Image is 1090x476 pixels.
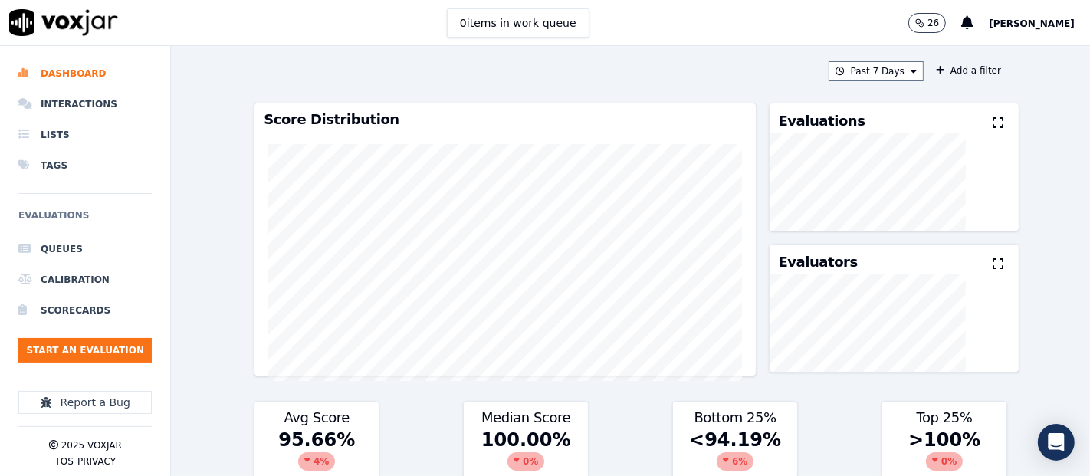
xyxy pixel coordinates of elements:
[18,391,152,414] button: Report a Bug
[18,89,152,120] a: Interactions
[54,455,73,468] button: TOS
[18,264,152,295] a: Calibration
[18,234,152,264] a: Queues
[9,9,118,36] img: voxjar logo
[779,255,858,269] h3: Evaluators
[908,13,961,33] button: 26
[264,411,369,425] h3: Avg Score
[18,150,152,181] a: Tags
[930,61,1007,80] button: Add a filter
[18,120,152,150] a: Lists
[18,58,152,89] a: Dashboard
[908,13,946,33] button: 26
[779,114,865,128] h3: Evaluations
[264,113,746,126] h3: Score Distribution
[829,61,924,81] button: Past 7 Days
[447,8,589,38] button: 0items in work queue
[18,206,152,234] h6: Evaluations
[18,338,152,363] button: Start an Evaluation
[61,439,122,451] p: 2025 Voxjar
[926,452,963,471] div: 0 %
[682,411,788,425] h3: Bottom 25%
[507,452,544,471] div: 0 %
[473,411,579,425] h3: Median Score
[717,452,753,471] div: 6 %
[927,17,939,29] p: 26
[989,14,1090,32] button: [PERSON_NAME]
[77,455,116,468] button: Privacy
[1038,424,1075,461] div: Open Intercom Messenger
[891,411,997,425] h3: Top 25%
[18,295,152,326] a: Scorecards
[989,18,1075,29] span: [PERSON_NAME]
[298,452,335,471] div: 4 %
